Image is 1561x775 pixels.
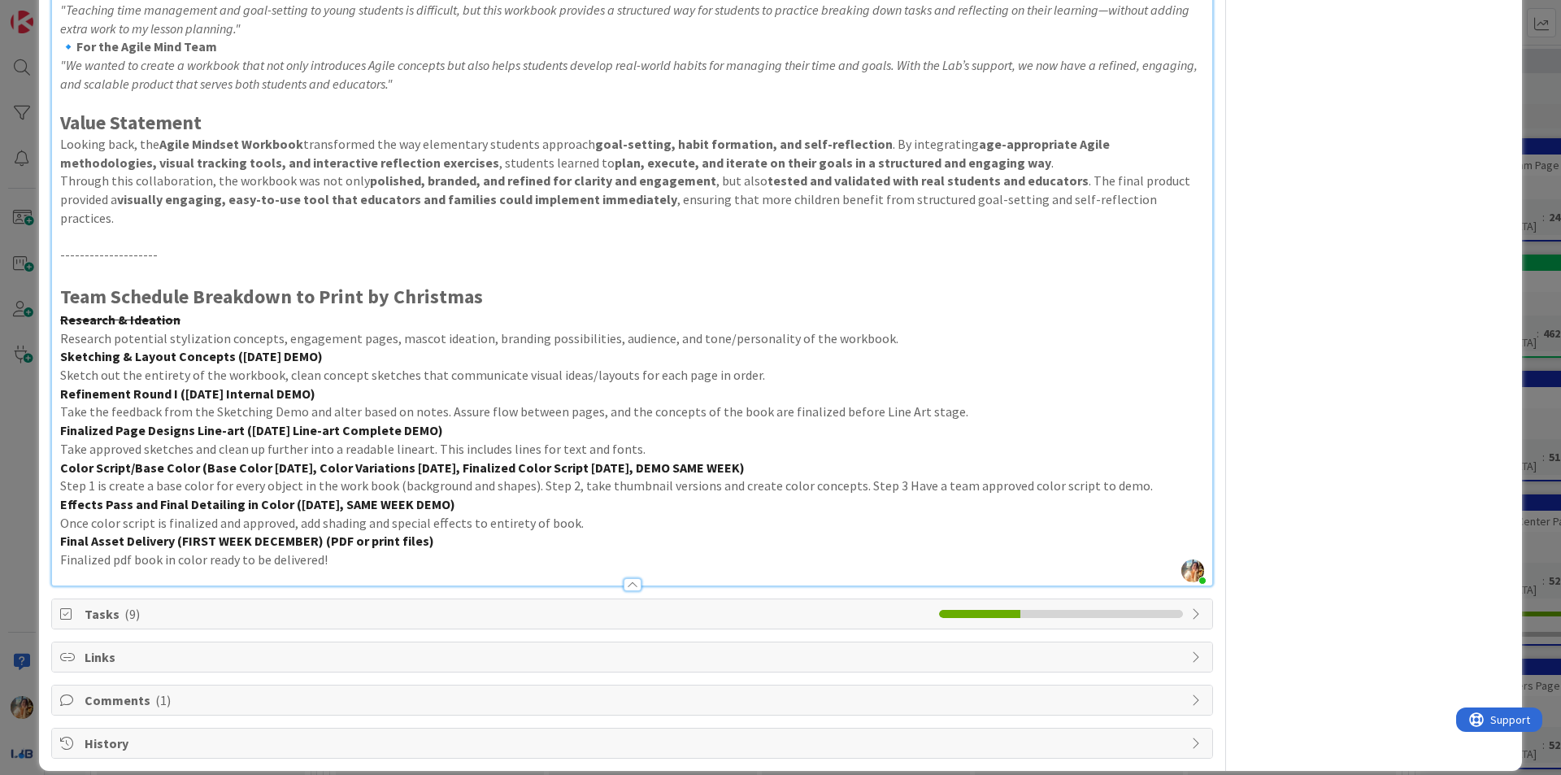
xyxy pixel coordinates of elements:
[85,734,1183,753] span: History
[60,136,1112,171] strong: age-appropriate Agile methodologies, visual tracking tools, and interactive reflection exercises
[60,551,1204,569] p: Finalized pdf book in color ready to be delivered!
[85,690,1183,710] span: Comments
[60,496,455,512] strong: Effects Pass and Final Detailing in Color ([DATE], SAME WEEK DEMO)
[60,348,323,364] strong: Sketching & Layout Concepts ([DATE] DEMO)
[124,606,140,622] span: ( 9 )
[60,366,1204,385] p: Sketch out the entirety of the workbook, clean concept sketches that communicate visual ideas/lay...
[60,2,1192,37] em: "Teaching time management and goal-setting to young students is difficult, but this workbook prov...
[85,604,931,624] span: Tasks
[76,38,217,54] strong: For the Agile Mind Team
[60,135,1204,172] p: Looking back, the transformed the way elementary students approach . By integrating , students le...
[60,311,180,328] s: Research & Ideation
[60,37,1204,56] p: 🔹
[60,514,1204,533] p: Once color script is finalized and approved, add shading and special effects to entirety of book.
[60,246,1204,264] p: --------------------
[34,2,74,22] span: Support
[159,136,303,152] strong: Agile Mindset Workbook
[60,172,1204,227] p: Through this collaboration, the workbook was not only , but also . The final product provided a ,...
[85,647,1183,667] span: Links
[60,477,1204,495] p: Step 1 is create a base color for every object in the work book (background and shapes). Step 2, ...
[60,440,1204,459] p: Take approved sketches and clean up further into a readable lineart. This includes lines for text...
[60,385,315,402] strong: Refinement Round I ([DATE] Internal DEMO)
[595,136,893,152] strong: goal-setting, habit formation, and self-reflection
[370,172,716,189] strong: polished, branded, and refined for clarity and engagement
[60,403,1204,421] p: Take the feedback from the Sketching Demo and alter based on notes. Assure flow between pages, an...
[60,110,202,135] strong: Value Statement
[60,459,745,476] strong: Color Script/Base Color (Base Color [DATE], Color Variations [DATE], Finalized Color Script [DATE...
[615,155,1051,171] strong: plan, execute, and iterate on their goals in a structured and engaging way
[60,533,434,549] strong: Final Asset Delivery (FIRST WEEK DECEMBER) (PDF or print files)
[117,191,677,207] strong: visually engaging, easy-to-use tool that educators and families could implement immediately
[1181,559,1204,582] img: DgSP5OpwsSRUZKwS8gMSzgstfBmcQ77l.jpg
[60,422,443,438] strong: Finalized Page Designs Line-art ([DATE] Line-art Complete DEMO)
[60,57,1200,92] em: "We wanted to create a workbook that not only introduces Agile concepts but also helps students d...
[60,284,483,309] strong: Team Schedule Breakdown to Print by Christmas
[155,692,171,708] span: ( 1 )
[767,172,1089,189] strong: tested and validated with real students and educators
[60,329,1204,348] p: Research potential stylization concepts, engagement pages, mascot ideation, branding possibilitie...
